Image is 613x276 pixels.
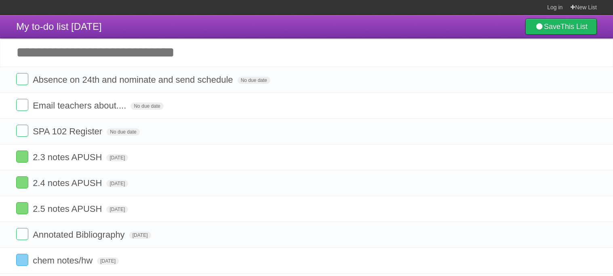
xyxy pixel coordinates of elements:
[129,232,151,239] span: [DATE]
[33,255,95,266] span: chem notes/hw
[16,151,28,163] label: Done
[97,257,119,265] span: [DATE]
[107,128,139,136] span: No due date
[16,202,28,214] label: Done
[238,77,270,84] span: No due date
[16,99,28,111] label: Done
[16,176,28,188] label: Done
[33,100,128,111] span: Email teachers about....
[106,154,128,161] span: [DATE]
[33,178,104,188] span: 2.4 notes APUSH
[33,152,104,162] span: 2.3 notes APUSH
[106,206,128,213] span: [DATE]
[16,254,28,266] label: Done
[16,73,28,85] label: Done
[33,204,104,214] span: 2.5 notes APUSH
[16,125,28,137] label: Done
[16,228,28,240] label: Done
[33,230,127,240] span: Annotated Bibliography
[33,75,235,85] span: Absence on 24th and nominate and send schedule
[560,23,588,31] b: This List
[106,180,128,187] span: [DATE]
[33,126,104,136] span: SPA 102 Register
[525,19,597,35] a: SaveThis List
[16,21,102,32] span: My to-do list [DATE]
[131,102,163,110] span: No due date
